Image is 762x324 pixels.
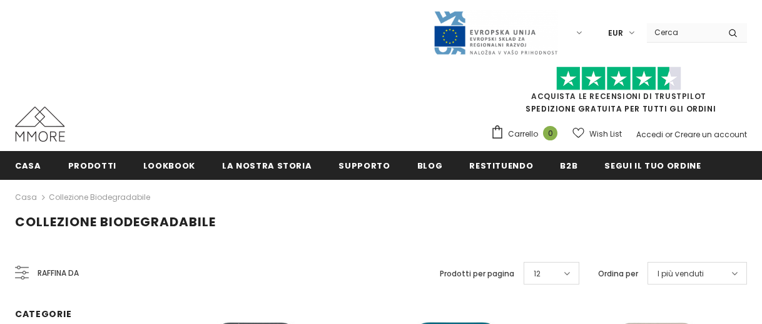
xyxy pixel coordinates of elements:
[543,126,557,140] span: 0
[15,151,41,179] a: Casa
[647,23,719,41] input: Search Site
[589,128,622,140] span: Wish List
[222,151,312,179] a: La nostra storia
[665,129,673,140] span: or
[560,160,577,172] span: B2B
[469,151,533,179] a: Restituendo
[49,192,150,202] a: Collezione biodegradabile
[433,27,558,38] a: Javni Razpis
[508,128,538,140] span: Carrello
[534,268,541,280] span: 12
[38,266,79,280] span: Raffina da
[143,160,195,172] span: Lookbook
[469,160,533,172] span: Restituendo
[572,123,622,145] a: Wish List
[433,10,558,56] img: Javni Razpis
[417,151,443,179] a: Blog
[608,27,623,39] span: EUR
[15,308,71,320] span: Categorie
[143,151,195,179] a: Lookbook
[490,125,564,144] a: Carrello 0
[338,151,390,179] a: supporto
[490,72,747,114] span: SPEDIZIONE GRATUITA PER TUTTI GLI ORDINI
[15,213,216,231] span: Collezione biodegradabile
[556,66,681,91] img: Fidati di Pilot Stars
[15,190,37,205] a: Casa
[440,268,514,280] label: Prodotti per pagina
[604,151,701,179] a: Segui il tuo ordine
[598,268,638,280] label: Ordina per
[68,151,116,179] a: Prodotti
[658,268,704,280] span: I più venduti
[417,160,443,172] span: Blog
[560,151,577,179] a: B2B
[636,129,663,140] a: Accedi
[222,160,312,172] span: La nostra storia
[15,107,65,142] img: Casi MMORE
[531,91,706,102] a: Acquista le recensioni di TrustPilot
[338,160,390,172] span: supporto
[15,160,41,172] span: Casa
[68,160,116,172] span: Prodotti
[674,129,747,140] a: Creare un account
[604,160,701,172] span: Segui il tuo ordine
